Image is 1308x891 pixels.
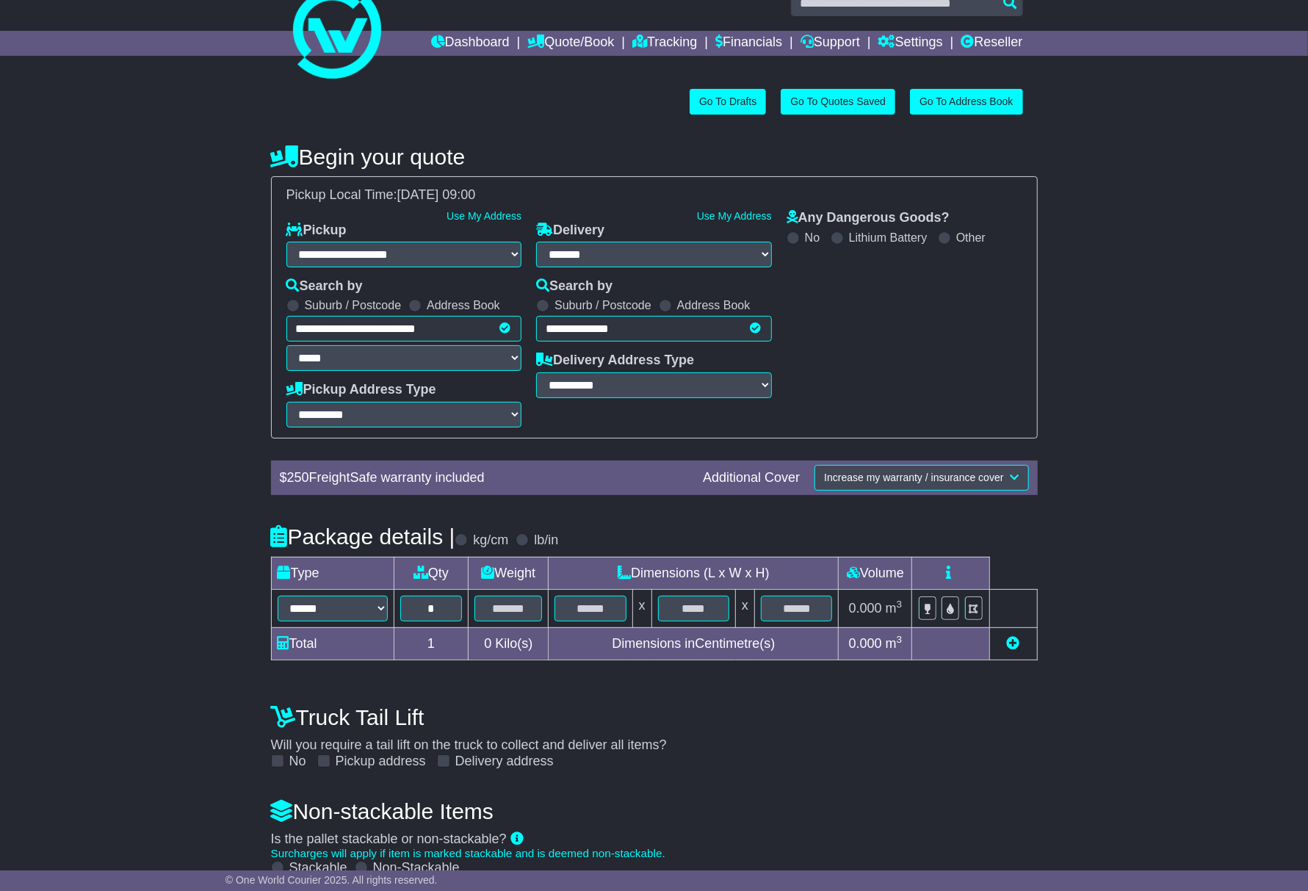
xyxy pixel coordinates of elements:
a: Settings [878,31,943,56]
label: Stackable [289,860,347,876]
td: Type [271,557,394,589]
label: Any Dangerous Goods? [787,210,950,226]
span: 0.000 [849,601,882,616]
label: Address Book [677,298,751,312]
h4: Begin your quote [271,145,1038,169]
div: Additional Cover [695,470,807,486]
td: x [632,589,651,627]
td: Kilo(s) [469,627,549,660]
td: Weight [469,557,549,589]
div: Will you require a tail lift on the truck to collect and deliver all items? [264,698,1045,770]
span: © One World Courier 2025. All rights reserved. [225,874,438,886]
a: Tracking [632,31,697,56]
td: Volume [839,557,912,589]
label: Search by [286,278,363,295]
span: Increase my warranty / insurance cover [824,472,1003,483]
span: 0 [484,636,491,651]
div: Surcharges will apply if item is marked stackable and is deemed non-stackable. [271,847,1038,860]
span: [DATE] 09:00 [397,187,476,202]
span: m [886,601,903,616]
a: Support [801,31,860,56]
a: Dashboard [431,31,510,56]
label: Delivery Address Type [536,353,694,369]
label: Address Book [427,298,500,312]
a: Go To Quotes Saved [781,89,895,115]
label: lb/in [534,533,558,549]
span: 0.000 [849,636,882,651]
label: No [805,231,820,245]
label: Pickup [286,223,347,239]
a: Use My Address [447,210,521,222]
a: Use My Address [697,210,772,222]
label: Pickup address [336,754,426,770]
div: $ FreightSafe warranty included [272,470,696,486]
label: Delivery address [455,754,554,770]
label: Other [956,231,986,245]
h4: Package details | [271,524,455,549]
span: m [886,636,903,651]
td: Qty [394,557,469,589]
a: Go To Address Book [910,89,1022,115]
label: Suburb / Postcode [554,298,651,312]
a: Reseller [961,31,1022,56]
label: Suburb / Postcode [305,298,402,312]
td: 1 [394,627,469,660]
label: Lithium Battery [849,231,928,245]
td: Dimensions in Centimetre(s) [549,627,839,660]
td: Dimensions (L x W x H) [549,557,839,589]
span: 250 [287,470,309,485]
label: Search by [536,278,613,295]
a: Add new item [1007,636,1020,651]
span: Is the pallet stackable or non-stackable? [271,832,507,846]
label: kg/cm [473,533,508,549]
button: Increase my warranty / insurance cover [814,465,1028,491]
h4: Non-stackable Items [271,799,1038,823]
h4: Truck Tail Lift [271,705,1038,729]
sup: 3 [897,634,903,645]
sup: 3 [897,599,903,610]
a: Quote/Book [527,31,614,56]
label: No [289,754,306,770]
label: Pickup Address Type [286,382,436,398]
label: Non-Stackable [373,860,460,876]
div: Pickup Local Time: [279,187,1030,203]
label: Delivery [536,223,604,239]
td: x [736,589,755,627]
td: Total [271,627,394,660]
a: Go To Drafts [690,89,766,115]
a: Financials [715,31,782,56]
